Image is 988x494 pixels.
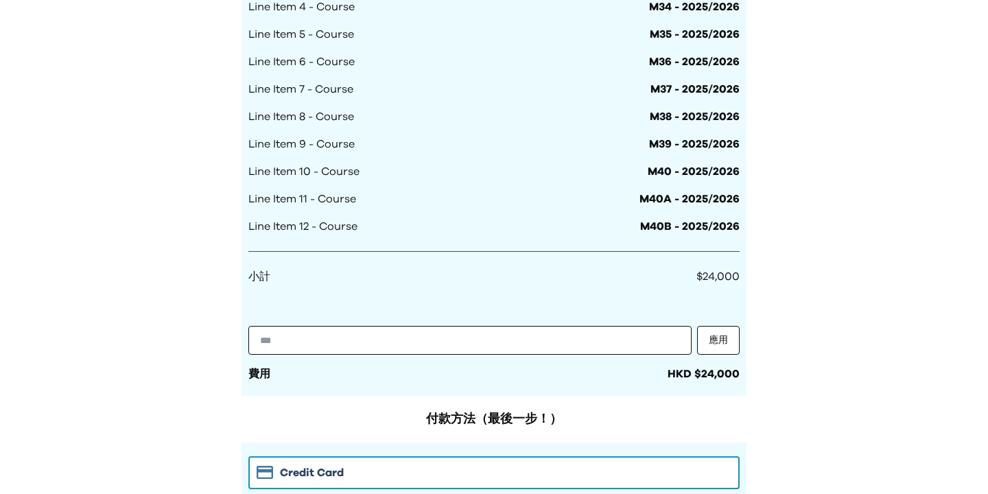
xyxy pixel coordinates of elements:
span: M40A - 2025/2026 [639,191,740,207]
span: Line Item 9 - Course [248,136,355,152]
span: Line Item 6 - Course [248,54,355,70]
span: Line Item 8 - Course [248,108,354,125]
button: 應用 [697,326,740,355]
span: Line Item 5 - Course [248,26,354,43]
span: Line Item 12 - Course [248,218,357,235]
div: HKD $24,000 [668,366,740,382]
span: Line Item 7 - Course [248,81,353,97]
span: M40B - 2025/2026 [640,218,740,235]
span: M39 - 2025/2026 [649,136,740,152]
span: M40 - 2025/2026 [648,163,740,180]
span: M37 - 2025/2026 [650,81,740,97]
span: Credit Card [280,464,344,481]
h2: 付款方法（最後一步！） [242,410,746,429]
img: Stripe icon [257,466,273,479]
span: Line Item 11 - Course [248,191,356,207]
span: Line Item 10 - Course [248,163,360,180]
span: M38 - 2025/2026 [650,108,740,125]
span: 小計 [248,268,270,285]
span: $24,000 [696,271,740,282]
span: 費用 [248,368,270,379]
button: Stripe iconCredit Card [248,456,740,489]
span: M36 - 2025/2026 [649,54,740,70]
span: M35 - 2025/2026 [650,26,740,43]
